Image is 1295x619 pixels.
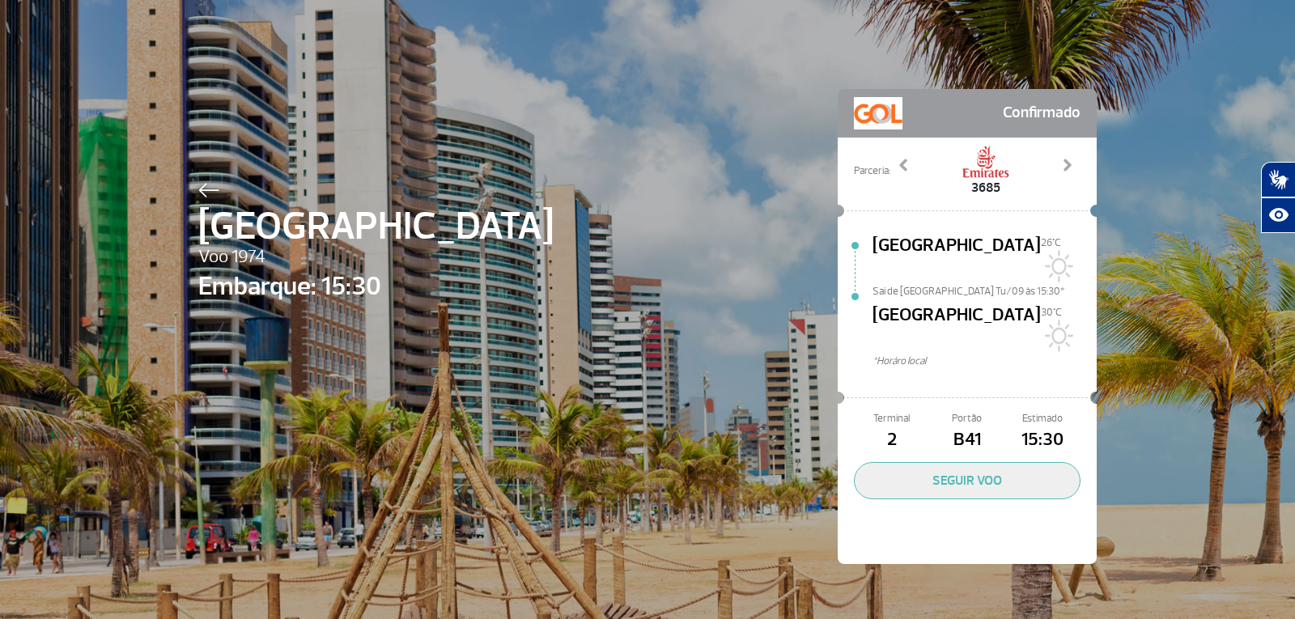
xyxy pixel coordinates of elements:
span: Voo 1974 [198,244,554,271]
span: 3685 [962,178,1010,197]
span: [GEOGRAPHIC_DATA] [198,197,554,256]
span: Terminal [854,411,929,426]
span: [GEOGRAPHIC_DATA] [873,302,1041,354]
img: Sol [1041,320,1073,352]
span: Parceria: [854,163,890,179]
img: Sol [1041,250,1073,282]
button: Abrir recursos assistivos. [1261,197,1295,233]
span: Estimado [1005,411,1081,426]
span: *Horáro local [873,354,1097,369]
button: SEGUIR VOO [854,462,1081,499]
span: 2 [854,426,929,454]
button: Abrir tradutor de língua de sinais. [1261,162,1295,197]
div: Plugin de acessibilidade da Hand Talk. [1261,162,1295,233]
span: 30°C [1041,306,1062,319]
span: B41 [929,426,1004,454]
span: [GEOGRAPHIC_DATA] [873,232,1041,284]
span: 26°C [1041,236,1061,249]
span: 15:30 [1005,426,1081,454]
span: Portão [929,411,1004,426]
span: Sai de [GEOGRAPHIC_DATA] Tu/09 às 15:30* [873,284,1097,295]
span: Embarque: 15:30 [198,267,554,306]
span: Confirmado [1003,97,1081,129]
